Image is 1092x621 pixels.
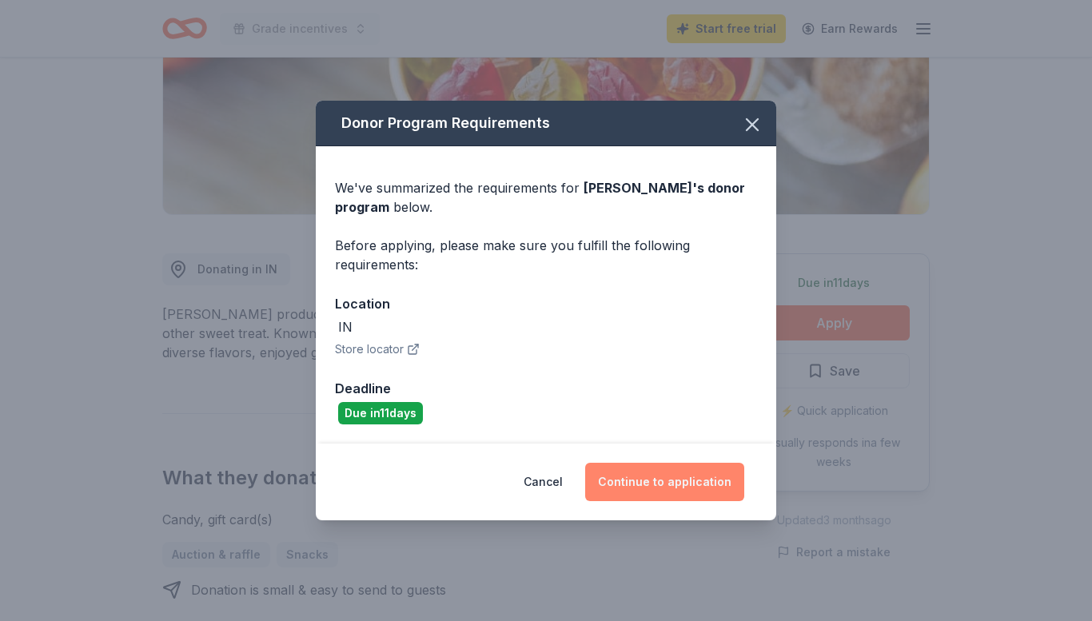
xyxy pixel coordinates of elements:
div: Donor Program Requirements [316,101,776,146]
div: Deadline [335,378,757,399]
button: Continue to application [585,463,744,501]
div: Location [335,293,757,314]
div: Before applying, please make sure you fulfill the following requirements: [335,236,757,274]
div: Due in 11 days [338,402,423,424]
div: IN [338,317,353,336]
div: We've summarized the requirements for below. [335,178,757,217]
button: Cancel [524,463,563,501]
button: Store locator [335,340,420,359]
